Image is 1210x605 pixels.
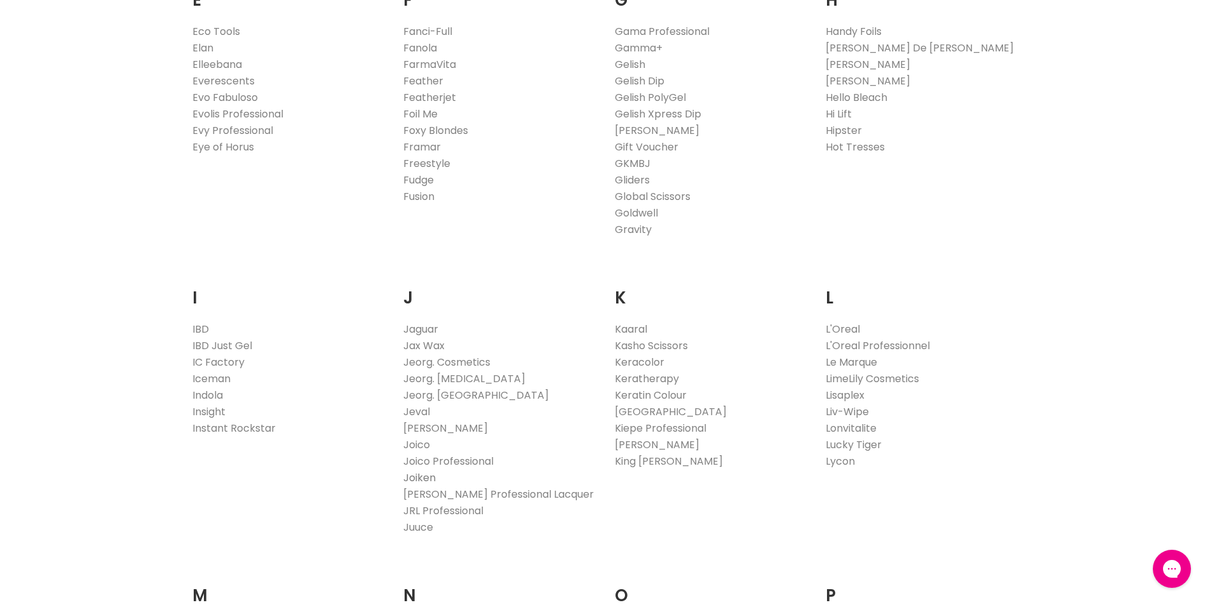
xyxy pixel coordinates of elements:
a: Gelish PolyGel [615,90,686,105]
a: [PERSON_NAME] [615,437,699,452]
a: Kasho Scissors [615,338,688,353]
a: Keratherapy [615,371,679,386]
a: Indola [192,388,223,402]
a: Gelish Xpress Dip [615,107,701,121]
a: Hot Tresses [826,140,885,154]
a: Evy Professional [192,123,273,138]
a: Jeorg. [GEOGRAPHIC_DATA] [403,388,549,402]
a: [PERSON_NAME] [615,123,699,138]
a: L'Oreal [826,322,860,336]
a: Kaaral [615,322,647,336]
a: Fudge [403,173,434,187]
iframe: Gorgias live chat messenger [1146,545,1197,592]
a: [PERSON_NAME] [826,57,910,72]
a: Lonvitalite [826,421,877,435]
a: Lucky Tiger [826,437,882,452]
a: Gelish Dip [615,74,664,88]
a: Joico Professional [403,454,494,469]
a: Jaguar [403,322,438,336]
a: Hipster [826,123,862,138]
a: Liv-Wipe [826,404,869,419]
a: Featherjet [403,90,456,105]
a: Global Scissors [615,189,690,204]
a: Fusion [403,189,434,204]
a: [PERSON_NAME] [826,74,910,88]
a: Keratin Colour [615,388,687,402]
a: Lycon [826,454,855,469]
h2: K [615,269,807,311]
a: Fanci-Full [403,24,452,39]
a: Feather [403,74,443,88]
a: Lisaplex [826,388,864,402]
a: Gama Professional [615,24,709,39]
a: L'Oreal Professionnel [826,338,930,353]
a: GKMBJ [615,156,650,171]
h2: L [826,269,1018,311]
a: Framar [403,140,441,154]
a: Foxy Blondes [403,123,468,138]
a: Hi Lift [826,107,852,121]
a: FarmaVita [403,57,456,72]
a: Gravity [615,222,652,237]
a: Hello Bleach [826,90,887,105]
a: Fanola [403,41,437,55]
a: IBD [192,322,209,336]
a: Everescents [192,74,255,88]
h2: I [192,269,385,311]
a: Gliders [615,173,650,187]
a: Elan [192,41,213,55]
a: Iceman [192,371,231,386]
a: Jeorg. [MEDICAL_DATA] [403,371,525,386]
a: Jax Wax [403,338,445,353]
a: [PERSON_NAME] Professional Lacquer [403,487,594,502]
a: Foil Me [403,107,438,121]
a: Instant Rockstar [192,421,276,435]
a: King [PERSON_NAME] [615,454,723,469]
a: Joico [403,437,430,452]
a: LimeLily Cosmetics [826,371,919,386]
a: IC Factory [192,355,245,369]
a: Gamma+ [615,41,662,55]
a: Evolis Professional [192,107,283,121]
a: Evo Fabuloso [192,90,258,105]
a: Insight [192,404,225,419]
a: Jeval [403,404,430,419]
a: [PERSON_NAME] [403,421,488,435]
a: Juuce [403,520,433,535]
a: JRL Professional [403,503,483,518]
h2: J [403,269,596,311]
a: Le Marque [826,355,877,369]
a: Jeorg. Cosmetics [403,355,490,369]
a: Kiepe Professional [615,421,706,435]
a: Keracolor [615,355,664,369]
a: [GEOGRAPHIC_DATA] [615,404,727,419]
a: Freestyle [403,156,450,171]
a: Gelish [615,57,645,72]
a: Eye of Horus [192,140,254,154]
a: Goldwell [615,206,658,220]
a: Joiken [403,470,436,485]
a: Eco Tools [192,24,240,39]
a: [PERSON_NAME] De [PERSON_NAME] [826,41,1014,55]
a: IBD Just Gel [192,338,252,353]
a: Handy Foils [826,24,882,39]
a: Gift Voucher [615,140,678,154]
a: Elleebana [192,57,242,72]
